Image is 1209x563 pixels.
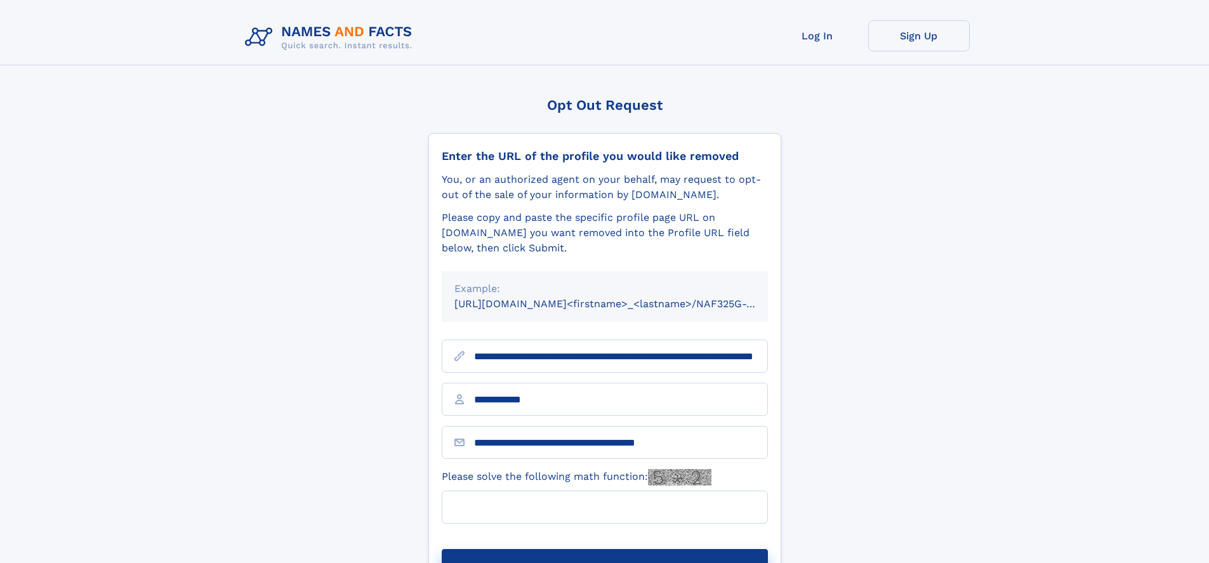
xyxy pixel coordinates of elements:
[442,469,711,486] label: Please solve the following math function:
[240,20,423,55] img: Logo Names and Facts
[868,20,970,51] a: Sign Up
[442,210,768,256] div: Please copy and paste the specific profile page URL on [DOMAIN_NAME] you want removed into the Pr...
[767,20,868,51] a: Log In
[442,172,768,202] div: You, or an authorized agent on your behalf, may request to opt-out of the sale of your informatio...
[454,281,755,296] div: Example:
[428,97,781,113] div: Opt Out Request
[454,298,792,310] small: [URL][DOMAIN_NAME]<firstname>_<lastname>/NAF325G-xxxxxxxx
[442,149,768,163] div: Enter the URL of the profile you would like removed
